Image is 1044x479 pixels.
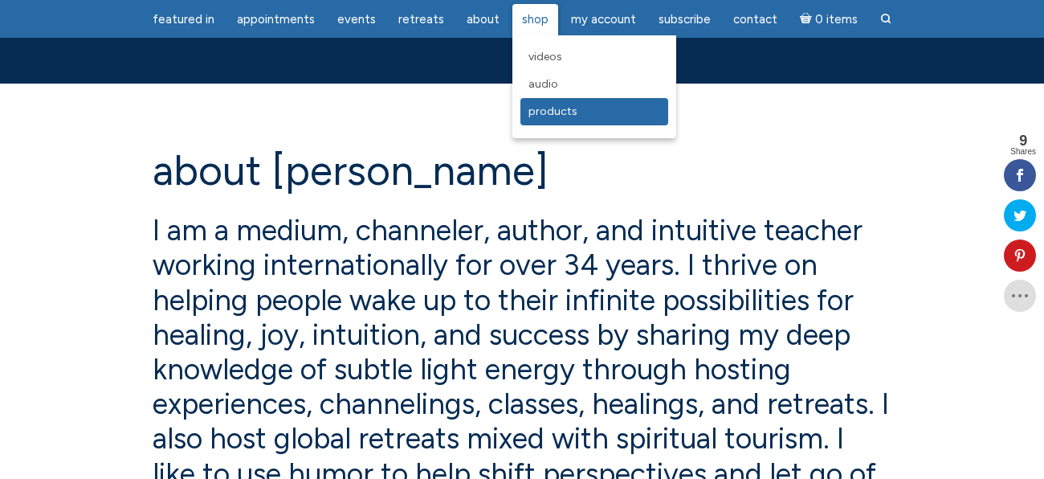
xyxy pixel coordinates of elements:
[733,12,777,27] span: Contact
[528,50,562,63] span: Videos
[800,12,815,27] i: Cart
[153,12,214,27] span: featured in
[337,12,376,27] span: Events
[143,4,224,35] a: featured in
[153,148,891,194] h1: About [PERSON_NAME]
[520,98,668,125] a: Products
[522,12,549,27] span: Shop
[815,14,858,26] span: 0 items
[520,71,668,98] a: Audio
[237,12,315,27] span: Appointments
[561,4,646,35] a: My Account
[457,4,509,35] a: About
[398,12,444,27] span: Retreats
[328,4,385,35] a: Events
[528,77,558,91] span: Audio
[790,2,867,35] a: Cart0 items
[512,4,558,35] a: Shop
[528,104,577,118] span: Products
[724,4,787,35] a: Contact
[571,12,636,27] span: My Account
[659,12,711,27] span: Subscribe
[227,4,324,35] a: Appointments
[467,12,500,27] span: About
[520,43,668,71] a: Videos
[649,4,720,35] a: Subscribe
[389,4,454,35] a: Retreats
[1010,133,1036,148] span: 9
[1010,148,1036,156] span: Shares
